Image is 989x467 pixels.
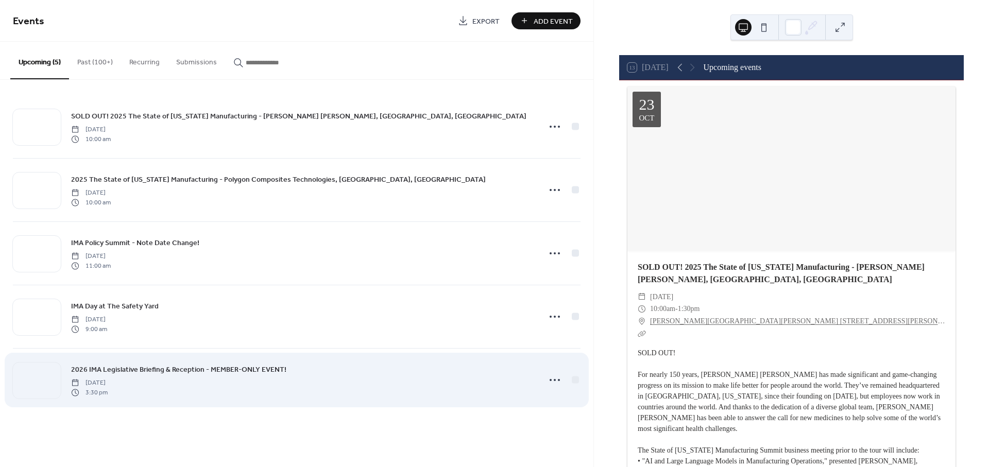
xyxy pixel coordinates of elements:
div: Upcoming events [704,61,761,74]
span: 2026 IMA Legislative Briefing & Reception - MEMBER-ONLY EVENT! [71,365,286,375]
button: Past (100+) [69,42,121,78]
div: ​ [638,327,646,340]
span: - [675,303,678,315]
div: Oct [639,114,655,122]
span: Events [13,11,44,31]
span: [DATE] [71,188,111,198]
span: 10:00am [650,303,675,315]
span: Add Event [534,16,573,27]
span: 2025 The State of [US_STATE] Manufacturing - Polygon Composites Technologies, [GEOGRAPHIC_DATA], ... [71,175,486,185]
span: 11:00 am [71,261,111,270]
a: IMA Day at The Safety Yard [71,300,159,312]
a: SOLD OUT! 2025 The State of [US_STATE] Manufacturing - [PERSON_NAME] [PERSON_NAME], [GEOGRAPHIC_D... [71,110,526,122]
span: IMA Day at The Safety Yard [71,301,159,312]
span: [DATE] [71,315,107,324]
a: [PERSON_NAME][GEOGRAPHIC_DATA][PERSON_NAME] [STREET_ADDRESS][PERSON_NAME] [650,315,945,327]
a: 2025 The State of [US_STATE] Manufacturing - Polygon Composites Technologies, [GEOGRAPHIC_DATA], ... [71,174,486,185]
span: 10:00 am [71,198,111,207]
span: 9:00 am [71,324,107,334]
div: ​ [638,303,646,315]
span: 3:30 pm [71,388,108,397]
a: SOLD OUT! 2025 The State of [US_STATE] Manufacturing - [PERSON_NAME] [PERSON_NAME], [GEOGRAPHIC_D... [638,263,925,284]
span: [DATE] [71,252,111,261]
span: SOLD OUT! 2025 The State of [US_STATE] Manufacturing - [PERSON_NAME] [PERSON_NAME], [GEOGRAPHIC_D... [71,111,526,122]
span: [DATE] [71,125,111,134]
div: 23 [639,97,655,112]
span: 1:30pm [678,303,700,315]
span: [DATE] [71,378,108,388]
button: Submissions [168,42,225,78]
div: ​ [638,291,646,303]
span: 10:00 am [71,134,111,144]
span: Export [472,16,500,27]
div: ​ [638,315,646,327]
span: IMA Policy Summit - Note Date Change! [71,238,199,249]
button: Upcoming (5) [10,42,69,79]
button: Recurring [121,42,168,78]
span: [DATE] [650,291,673,303]
a: Export [450,12,507,29]
button: Add Event [511,12,581,29]
a: 2026 IMA Legislative Briefing & Reception - MEMBER-ONLY EVENT! [71,364,286,375]
a: IMA Policy Summit - Note Date Change! [71,237,199,249]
